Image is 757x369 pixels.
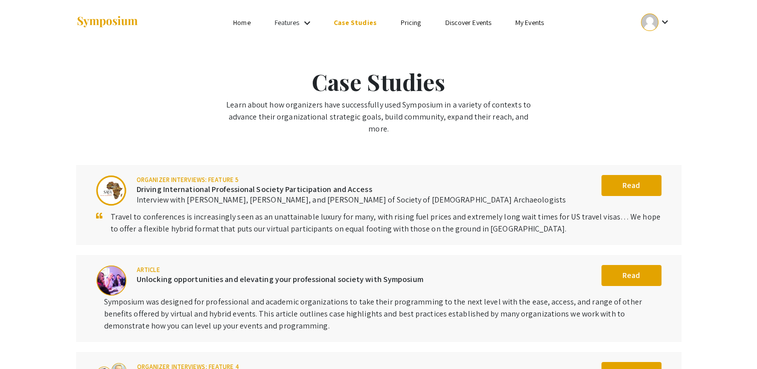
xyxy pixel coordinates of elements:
[233,18,250,27] a: Home
[301,17,313,29] mat-icon: Expand Features list
[137,265,423,274] div: Article
[221,65,536,99] div: Case Studies
[137,194,566,206] div: Interview with [PERSON_NAME], [PERSON_NAME], and [PERSON_NAME] of Society of [DEMOGRAPHIC_DATA] A...
[515,18,544,27] a: My Events
[137,184,566,194] h6: Driving International Professional Society Participation and Access
[137,175,566,184] div: Organizer interviews: Feature 5
[96,175,127,206] img: Driving International Professional Society Participation and Access
[137,274,423,284] h6: Unlocking opportunities and elevating your professional society with Symposium
[401,18,421,27] a: Pricing
[221,99,536,135] div: Learn about how organizers have successfully used Symposium in a variety of contexts to advance t...
[275,18,300,27] a: Features
[601,175,661,196] button: Read
[111,211,661,235] div: Travel to conferences is increasingly seen as an unattainable luxury for many, with rising fuel p...
[445,18,491,27] a: Discover Events
[104,296,661,332] div: Symposium was designed for professional and academic organizations to take their programming to t...
[334,18,377,27] a: Case Studies
[658,16,670,28] mat-icon: Expand account dropdown
[76,15,139,29] img: Symposium by ForagerOne
[8,324,43,361] iframe: Chat
[96,265,127,296] img: Unlocking opportunities and elevating your professional society with Symposium
[630,11,681,33] button: Expand account dropdown
[601,265,661,286] button: Read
